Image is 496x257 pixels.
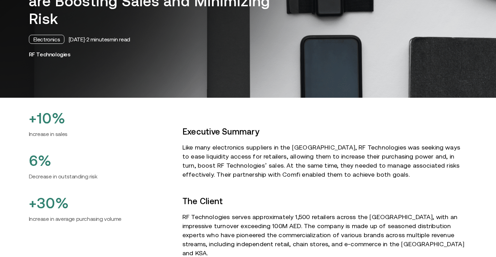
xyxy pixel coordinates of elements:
h2: 6% [29,152,171,169]
strong: Executive Summary [182,127,259,136]
strong: The Client [182,196,223,206]
div: [DATE] · 2 minutes min read [69,36,130,43]
p: Like many electronics suppliers in the [GEOGRAPHIC_DATA], RF Technologies was seeking ways to eas... [182,143,467,179]
h2: +30% [29,194,171,212]
h6: Increase in sales [29,130,171,138]
h3: RF Technologies [29,51,467,58]
h6: Increase in average purchasing volume [29,215,171,223]
h2: +10% [29,110,171,127]
div: Electronics [29,35,65,44]
h6: Decrease in outstanding risk [29,172,171,180]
